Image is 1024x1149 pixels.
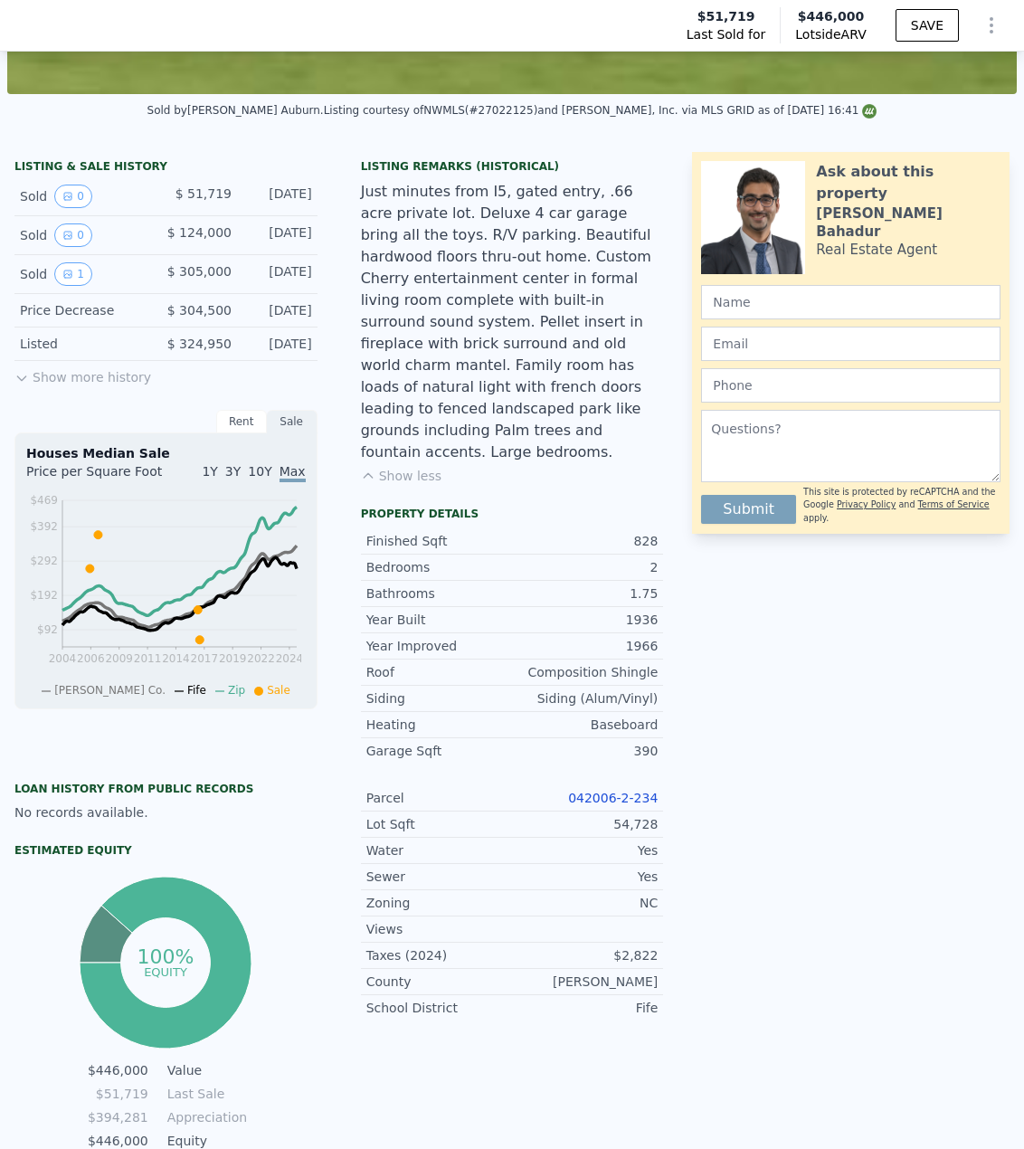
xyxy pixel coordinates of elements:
div: No records available. [14,803,318,821]
div: Fife [512,999,658,1017]
div: Rent [216,410,267,433]
div: Lot Sqft [366,815,512,833]
div: Year Built [366,611,512,629]
img: NWMLS Logo [862,104,877,119]
div: Estimated Equity [14,843,318,858]
a: Privacy Policy [837,499,896,509]
div: Views [366,920,512,938]
span: 10Y [248,464,271,479]
div: LISTING & SALE HISTORY [14,159,318,177]
span: $ 324,950 [167,337,232,351]
tspan: $92 [37,623,58,636]
div: Bedrooms [366,558,512,576]
div: Houses Median Sale [26,444,306,462]
span: $ 124,000 [167,225,232,240]
button: Show Options [973,7,1010,43]
div: Sale [267,410,318,433]
div: Heating [366,716,512,734]
div: This site is protected by reCAPTCHA and the Google and apply. [803,486,1000,525]
div: Siding (Alum/Vinyl) [512,689,658,707]
tspan: 2006 [77,652,105,665]
button: View historical data [54,185,92,208]
tspan: 2024 [276,652,304,665]
div: Year Improved [366,637,512,655]
td: Last Sale [164,1084,245,1104]
tspan: $292 [30,555,58,567]
tspan: 2014 [162,652,190,665]
div: Sold [20,185,151,208]
div: Yes [512,868,658,886]
span: 3Y [225,464,241,479]
div: [DATE] [246,301,312,319]
div: 2 [512,558,658,576]
td: Appreciation [164,1107,245,1127]
div: Parcel [366,789,512,807]
span: 1Y [202,464,217,479]
div: Sold [20,223,151,247]
td: $51,719 [87,1084,149,1104]
input: Phone [701,368,1000,403]
div: NC [512,894,658,912]
div: [DATE] [246,223,312,247]
span: Fife [187,684,206,697]
div: Water [366,841,512,859]
div: Garage Sqft [366,742,512,760]
a: Terms of Service [918,499,990,509]
div: Listed [20,335,151,353]
td: Value [164,1060,245,1080]
div: Sold [20,262,151,286]
td: $394,281 [87,1107,149,1127]
button: View historical data [54,223,92,247]
div: Real Estate Agent [816,241,937,259]
div: [PERSON_NAME] Bahadur [816,204,1000,241]
div: 1966 [512,637,658,655]
td: $446,000 [87,1060,149,1080]
div: 54,728 [512,815,658,833]
button: Submit [701,495,796,524]
div: Yes [512,841,658,859]
div: 390 [512,742,658,760]
tspan: 2019 [219,652,247,665]
div: [DATE] [246,185,312,208]
div: $2,822 [512,946,658,964]
span: $51,719 [697,7,755,25]
input: Email [701,327,1000,361]
div: 1.75 [512,584,658,603]
span: $446,000 [798,9,865,24]
div: County [366,973,512,991]
span: [PERSON_NAME] Co. [54,684,166,697]
div: Composition Shingle [512,663,658,681]
div: Baseboard [512,716,658,734]
button: View historical data [54,262,92,286]
button: Show more history [14,361,151,386]
span: $ 51,719 [175,186,232,201]
div: Ask about this property [816,161,1000,204]
div: Sewer [366,868,512,886]
tspan: 2022 [247,652,275,665]
tspan: 2011 [134,652,162,665]
button: SAVE [896,9,959,42]
span: $ 305,000 [167,264,232,279]
tspan: 100% [137,945,194,968]
div: Sold by [PERSON_NAME] Auburn . [147,104,324,117]
tspan: 2009 [105,652,133,665]
div: Roof [366,663,512,681]
div: Loan history from public records [14,782,318,796]
tspan: $469 [30,494,58,507]
div: [DATE] [246,335,312,353]
a: 042006-2-234 [568,791,658,805]
div: 1936 [512,611,658,629]
span: Zip [228,684,245,697]
tspan: equity [144,964,187,978]
span: Last Sold for [687,25,766,43]
div: Price per Square Foot [26,462,166,491]
div: Siding [366,689,512,707]
tspan: 2004 [49,652,77,665]
span: Lotside ARV [795,25,866,43]
div: 828 [512,532,658,550]
button: Show less [361,467,441,485]
div: Taxes (2024) [366,946,512,964]
div: Just minutes from I5, gated entry, .66 acre private lot. Deluxe 4 car garage bring all the toys. ... [361,181,664,463]
tspan: $192 [30,589,58,602]
div: Listing courtesy of NWMLS (#27022125) and [PERSON_NAME], Inc. via MLS GRID as of [DATE] 16:41 [324,104,877,117]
